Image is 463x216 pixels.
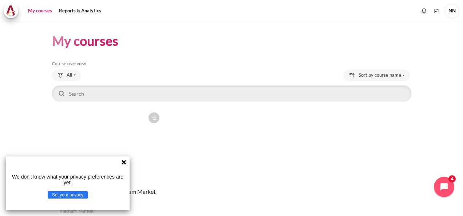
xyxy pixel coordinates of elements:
[67,72,72,79] span: All
[25,4,55,18] a: My courses
[4,4,22,18] a: Architeck Architeck
[343,69,410,81] button: Sorting drop-down menu
[52,61,411,67] h5: Course overview
[52,32,118,49] h1: My courses
[52,69,411,103] div: Course overview controls
[56,4,104,18] a: Reports & Analytics
[431,5,442,16] button: Languages
[52,85,411,101] input: Search
[59,208,94,215] span: Vietnam Market
[359,72,401,79] span: Sort by course name
[445,4,459,18] a: User menu
[419,5,430,16] div: Show notification window with no new notifications
[445,4,459,18] span: NN
[52,69,81,81] button: Grouping drop-down menu
[9,174,127,185] p: We don't know what your privacy preferences are yet.
[6,5,16,16] img: Architeck
[48,191,88,199] button: Set your privacy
